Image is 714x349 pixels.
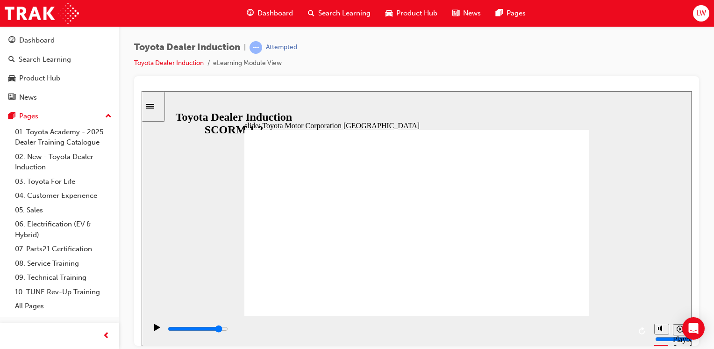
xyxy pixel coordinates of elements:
[134,59,204,67] a: Toyota Dealer Induction
[19,111,38,122] div: Pages
[5,225,508,255] div: playback controls
[11,256,115,271] a: 08. Service Training
[103,330,110,342] span: prev-icon
[5,232,21,248] button: Play (Ctrl+Alt+P)
[496,7,503,19] span: pages-icon
[378,4,445,23] a: car-iconProduct Hub
[494,233,508,247] button: Replay (Ctrl+Alt+R)
[11,270,115,285] a: 09. Technical Training
[11,125,115,150] a: 01. Toyota Academy - 2025 Dealer Training Catalogue
[11,189,115,203] a: 04. Customer Experience
[11,217,115,242] a: 06. Electrification (EV & Hybrid)
[693,5,709,22] button: LW
[134,42,240,53] span: Toyota Dealer Induction
[514,244,574,252] input: volume
[513,233,528,243] button: Mute (Ctrl+Alt+M)
[250,41,262,54] span: learningRecordVerb_ATTEMPT-icon
[308,7,314,19] span: search-icon
[8,36,15,45] span: guage-icon
[8,74,15,83] span: car-icon
[488,4,533,23] a: pages-iconPages
[463,8,481,19] span: News
[8,112,15,121] span: pages-icon
[318,8,371,19] span: Search Learning
[4,30,115,108] button: DashboardSearch LearningProduct HubNews
[531,233,546,244] button: Playback speed
[19,73,60,84] div: Product Hub
[4,51,115,68] a: Search Learning
[257,8,293,19] span: Dashboard
[213,58,282,69] li: eLearning Module View
[105,110,112,123] span: up-icon
[4,108,115,125] button: Pages
[5,3,79,24] img: Trak
[26,234,86,241] input: slide progress
[8,56,15,64] span: search-icon
[11,285,115,299] a: 10. TUNE Rev-Up Training
[11,174,115,189] a: 03. Toyota For Life
[247,7,254,19] span: guage-icon
[11,299,115,313] a: All Pages
[11,203,115,218] a: 05. Sales
[239,4,300,23] a: guage-iconDashboard
[11,242,115,256] a: 07. Parts21 Certification
[531,244,545,261] div: Playback Speed
[4,89,115,106] a: News
[19,92,37,103] div: News
[445,4,488,23] a: news-iconNews
[396,8,437,19] span: Product Hub
[507,8,526,19] span: Pages
[452,7,459,19] span: news-icon
[8,94,15,102] span: news-icon
[244,42,246,53] span: |
[4,70,115,87] a: Product Hub
[19,54,71,65] div: Search Learning
[11,150,115,174] a: 02. New - Toyota Dealer Induction
[508,225,545,255] div: misc controls
[4,32,115,49] a: Dashboard
[696,8,706,19] span: LW
[300,4,378,23] a: search-iconSearch Learning
[19,35,55,46] div: Dashboard
[266,43,297,52] div: Attempted
[682,317,705,340] div: Open Intercom Messenger
[386,7,393,19] span: car-icon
